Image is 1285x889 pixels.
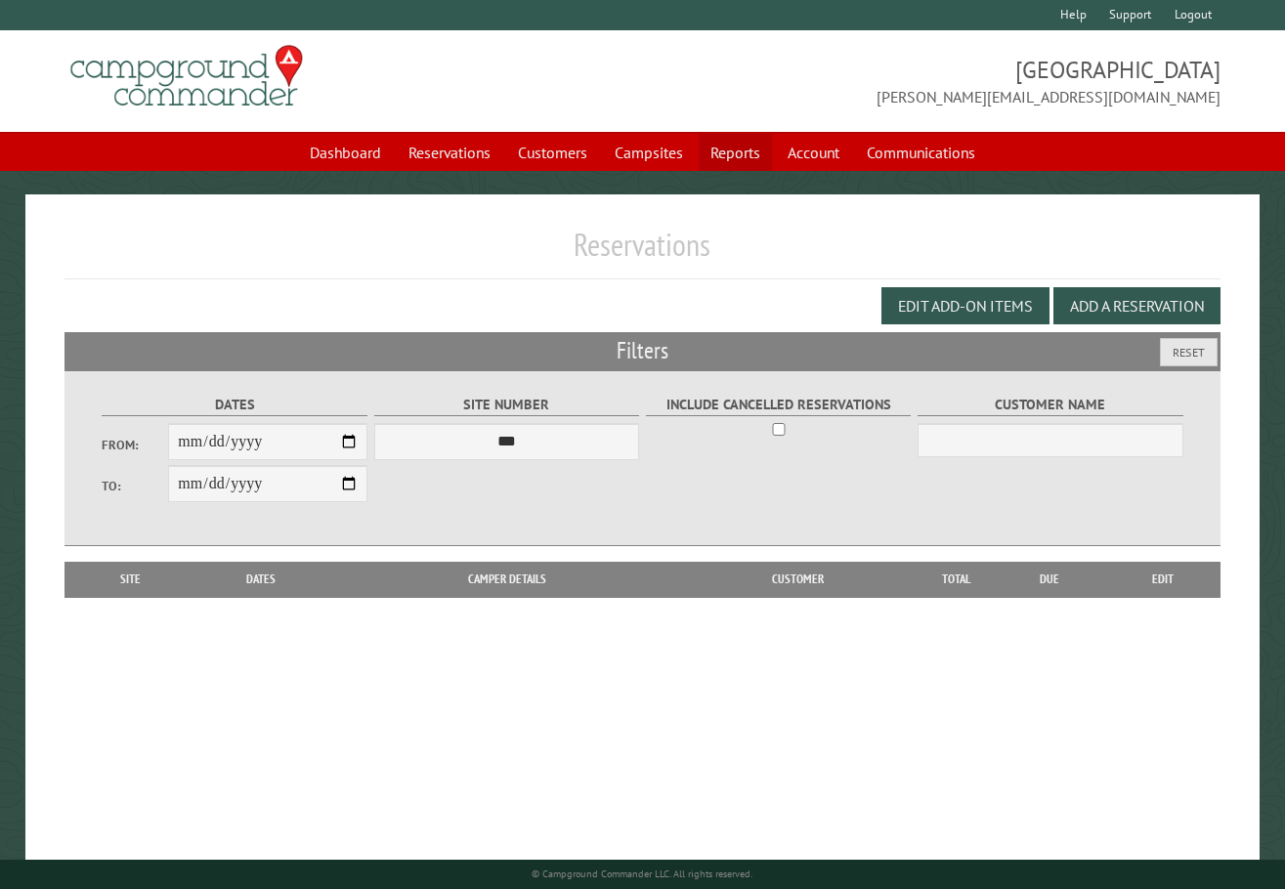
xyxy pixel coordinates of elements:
[374,394,640,416] label: Site Number
[187,562,334,597] th: Dates
[679,562,918,597] th: Customer
[74,562,187,597] th: Site
[102,477,168,495] label: To:
[643,54,1221,108] span: [GEOGRAPHIC_DATA] [PERSON_NAME][EMAIL_ADDRESS][DOMAIN_NAME]
[298,134,393,171] a: Dashboard
[603,134,695,171] a: Campsites
[506,134,599,171] a: Customers
[1053,287,1221,324] button: Add a Reservation
[881,287,1049,324] button: Edit Add-on Items
[102,394,367,416] label: Dates
[334,562,678,597] th: Camper Details
[918,394,1183,416] label: Customer Name
[1104,562,1221,597] th: Edit
[64,38,309,114] img: Campground Commander
[996,562,1104,597] th: Due
[64,332,1221,369] h2: Filters
[699,134,772,171] a: Reports
[1160,338,1218,366] button: Reset
[64,226,1221,279] h1: Reservations
[776,134,851,171] a: Account
[102,436,168,454] label: From:
[918,562,996,597] th: Total
[855,134,987,171] a: Communications
[646,394,912,416] label: Include Cancelled Reservations
[397,134,502,171] a: Reservations
[532,868,752,880] small: © Campground Commander LLC. All rights reserved.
